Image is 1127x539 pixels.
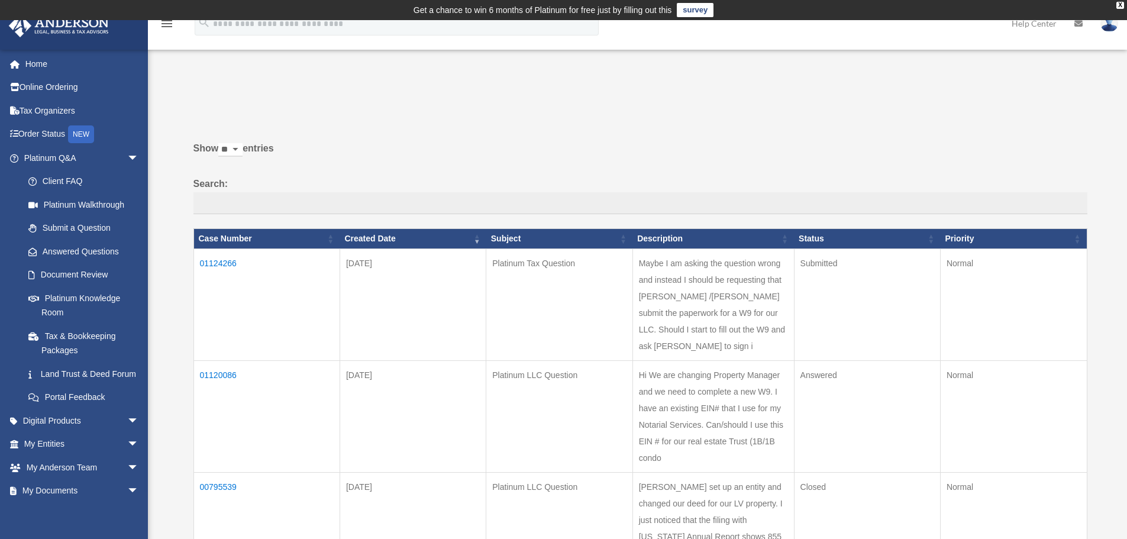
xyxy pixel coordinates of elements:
[193,192,1087,215] input: Search:
[8,456,157,479] a: My Anderson Teamarrow_drop_down
[17,362,151,386] a: Land Trust & Deed Forum
[1116,2,1124,9] div: close
[340,248,486,360] td: [DATE]
[17,386,151,409] a: Portal Feedback
[414,3,672,17] div: Get a chance to win 6 months of Platinum for free just by filling out this
[17,217,151,240] a: Submit a Question
[127,433,151,457] span: arrow_drop_down
[127,409,151,433] span: arrow_drop_down
[198,16,211,29] i: search
[17,324,151,362] a: Tax & Bookkeeping Packages
[8,409,157,433] a: Digital Productsarrow_drop_down
[1100,15,1118,32] img: User Pic
[193,176,1087,215] label: Search:
[940,360,1087,472] td: Normal
[8,433,157,456] a: My Entitiesarrow_drop_down
[193,229,340,249] th: Case Number: activate to sort column ascending
[127,456,151,480] span: arrow_drop_down
[794,229,940,249] th: Status: activate to sort column ascending
[127,146,151,170] span: arrow_drop_down
[340,229,486,249] th: Created Date: activate to sort column ascending
[160,21,174,31] a: menu
[193,248,340,360] td: 01124266
[17,193,151,217] a: Platinum Walkthrough
[68,125,94,143] div: NEW
[218,143,243,157] select: Showentries
[8,52,157,76] a: Home
[486,229,632,249] th: Subject: activate to sort column ascending
[632,248,794,360] td: Maybe I am asking the question wrong and instead I should be requesting that [PERSON_NAME] /[PERS...
[8,122,157,147] a: Order StatusNEW
[940,229,1087,249] th: Priority: activate to sort column ascending
[486,248,632,360] td: Platinum Tax Question
[486,360,632,472] td: Platinum LLC Question
[17,240,145,263] a: Answered Questions
[8,146,151,170] a: Platinum Q&Aarrow_drop_down
[17,286,151,324] a: Platinum Knowledge Room
[340,360,486,472] td: [DATE]
[940,248,1087,360] td: Normal
[677,3,713,17] a: survey
[127,479,151,504] span: arrow_drop_down
[8,76,157,99] a: Online Ordering
[193,140,1087,169] label: Show entries
[632,360,794,472] td: Hi We are changing Property Manager and we need to complete a new W9. I have an existing EIN# tha...
[160,17,174,31] i: menu
[17,263,151,287] a: Document Review
[5,14,112,37] img: Anderson Advisors Platinum Portal
[8,99,157,122] a: Tax Organizers
[632,229,794,249] th: Description: activate to sort column ascending
[17,170,151,193] a: Client FAQ
[193,360,340,472] td: 01120086
[794,248,940,360] td: Submitted
[8,479,157,503] a: My Documentsarrow_drop_down
[794,360,940,472] td: Answered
